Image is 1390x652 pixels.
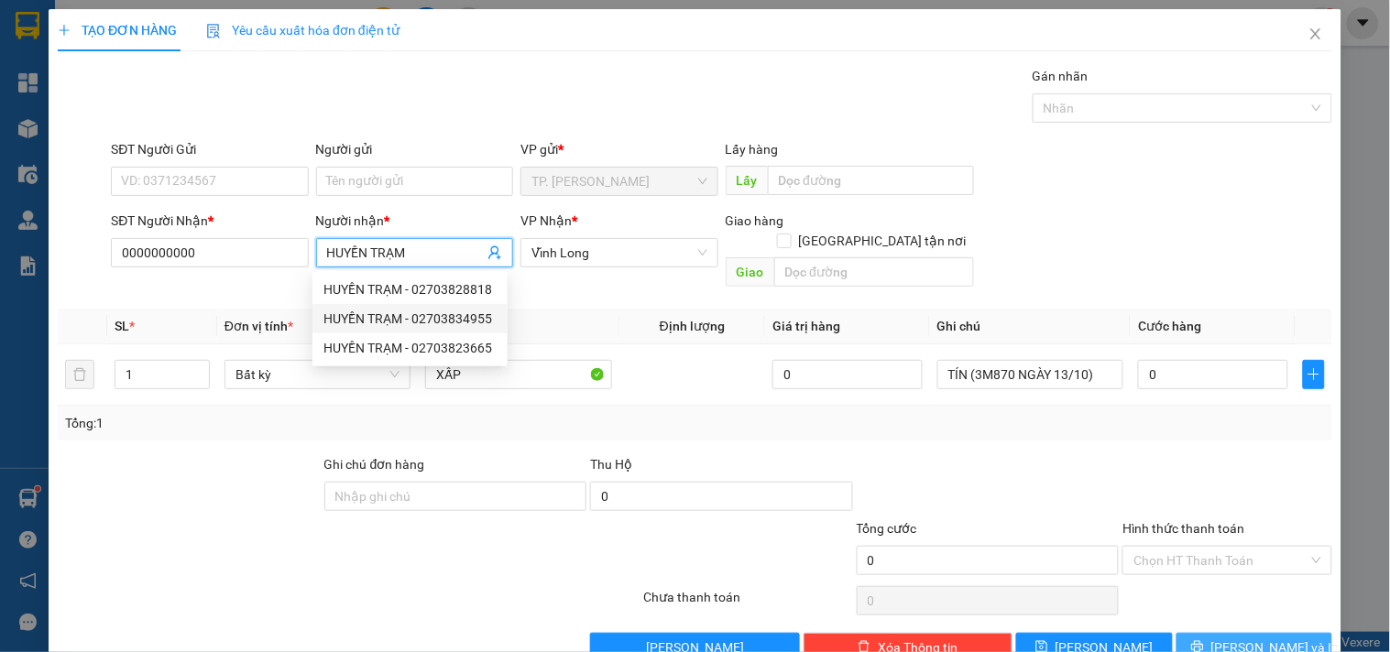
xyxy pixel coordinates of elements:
label: Ghi chú đơn hàng [324,457,425,472]
span: Giá trị hàng [772,319,840,333]
span: Bất kỳ [235,361,399,388]
div: HUYỀN TRẠM - 02703828818 [312,275,508,304]
span: Cước hàng [1138,319,1201,333]
span: [GEOGRAPHIC_DATA] tận nơi [792,231,974,251]
input: VD: Bàn, Ghế [425,360,611,389]
input: Ghi Chú [937,360,1123,389]
div: Người gửi [316,139,513,159]
div: HUYỀN TRẠM - 02703823665 [312,333,508,363]
span: TẠO ĐƠN HÀNG [58,23,177,38]
span: Giao [726,257,774,287]
span: Yêu cầu xuất hóa đơn điện tử [206,23,399,38]
label: Hình thức thanh toán [1122,521,1244,536]
button: Close [1290,9,1341,60]
div: Người nhận [316,211,513,231]
div: VP gửi [520,139,717,159]
span: Đơn vị tính [224,319,293,333]
img: icon [206,24,221,38]
button: plus [1303,360,1325,389]
div: Tổng: 1 [65,413,538,433]
span: TP. Hồ Chí Minh [531,168,706,195]
div: HUYỀN TRẠM - 02703828818 [323,279,497,299]
label: Gán nhãn [1033,69,1089,83]
input: Ghi chú đơn hàng [324,482,587,511]
div: Chưa thanh toán [641,587,854,619]
div: SĐT Người Gửi [111,139,308,159]
span: plus [1304,367,1324,382]
span: user-add [487,245,502,260]
div: HUYỀN TRẠM - 02703834955 [312,304,508,333]
div: HUYỀN TRẠM - 02703834955 [323,309,497,329]
span: Định lượng [660,319,725,333]
button: delete [65,360,94,389]
span: Thu Hộ [590,457,632,472]
span: Tổng cước [857,521,917,536]
th: Ghi chú [930,309,1131,344]
span: close [1308,27,1323,41]
span: SL [115,319,129,333]
span: Vĩnh Long [531,239,706,266]
span: Lấy hàng [726,142,779,157]
span: Lấy [726,166,768,195]
div: SĐT Người Nhận [111,211,308,231]
div: HUYỀN TRẠM - 02703823665 [323,338,497,358]
input: Dọc đường [768,166,974,195]
span: plus [58,24,71,37]
span: VP Nhận [520,213,572,228]
input: 0 [772,360,923,389]
input: Dọc đường [774,257,974,287]
span: Giao hàng [726,213,784,228]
